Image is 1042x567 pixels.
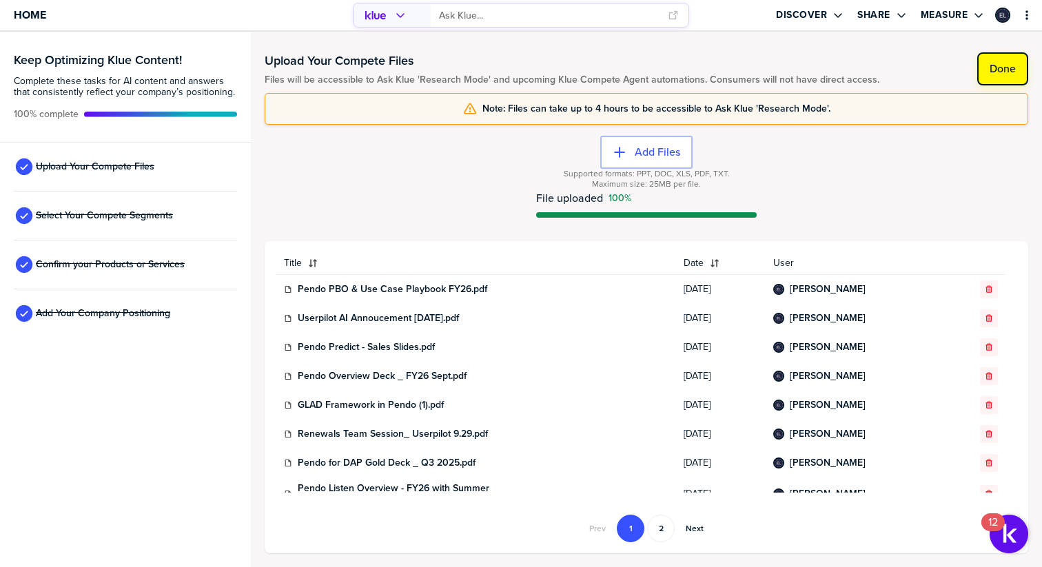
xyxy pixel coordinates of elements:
div: Ethan Lapinski [773,488,784,499]
h1: Upload Your Compete Files [265,52,879,69]
div: Ethan Lapinski [773,429,784,440]
label: Measure [921,9,968,21]
span: Active [14,109,79,120]
div: Ethan Lapinski [773,284,784,295]
span: Home [14,9,46,21]
a: Userpilot AI Annoucement [DATE].pdf [298,313,459,324]
span: Confirm your Products or Services [36,259,185,270]
span: Upload Your Compete Files [36,161,154,172]
span: Select Your Compete Segments [36,210,173,221]
a: Pendo Overview Deck _ FY26 Sept.pdf [298,371,467,382]
div: 12 [988,522,998,540]
button: Go to page 2 [647,515,675,542]
div: Ethan Lapinski [773,313,784,324]
button: Title [276,252,675,274]
img: 2564ccd93351bdf1cc5d857781760854-sml.png [775,430,783,438]
span: Add Your Company Positioning [36,308,170,319]
span: [DATE] [684,457,757,468]
div: Ethan Lapinski [773,342,784,353]
span: Files will be accessible to Ask Klue 'Research Mode' and upcoming Klue Compete Agent automations.... [265,74,879,85]
span: Supported formats: PPT, DOC, XLS, PDF, TXT. [564,169,730,179]
a: Pendo PBO & Use Case Playbook FY26.pdf [298,284,487,295]
span: Title [284,258,302,269]
a: [PERSON_NAME] [790,313,866,324]
a: Pendo Predict - Sales Slides.pdf [298,342,435,353]
button: Go to previous page [581,515,614,542]
span: [DATE] [684,488,757,499]
span: [DATE] [684,371,757,382]
a: [PERSON_NAME] [790,429,866,440]
label: Done [990,62,1016,76]
span: Date [684,258,704,269]
div: Ethan Lapinski [995,8,1010,23]
a: Renewals Team Session_ Userpilot 9.29.pdf [298,429,488,440]
label: Add Files [635,145,680,159]
a: [PERSON_NAME] [790,488,866,499]
div: Ethan Lapinski [773,457,784,468]
button: Add Files [600,136,693,169]
span: File uploaded [536,192,603,204]
span: [DATE] [684,284,757,295]
img: 2564ccd93351bdf1cc5d857781760854-sml.png [775,285,783,293]
img: 2564ccd93351bdf1cc5d857781760854-sml.png [775,372,783,380]
span: [DATE] [684,342,757,353]
div: Ethan Lapinski [773,371,784,382]
img: 2564ccd93351bdf1cc5d857781760854-sml.png [775,401,783,409]
nav: Pagination Navigation [580,515,713,542]
div: Ethan Lapinski [773,400,784,411]
label: Share [857,9,890,21]
img: 2564ccd93351bdf1cc5d857781760854-sml.png [775,459,783,467]
img: 2564ccd93351bdf1cc5d857781760854-sml.png [775,490,783,498]
button: Date [675,252,765,274]
span: [DATE] [684,313,757,324]
img: 2564ccd93351bdf1cc5d857781760854-sml.png [997,9,1009,21]
button: Done [977,52,1028,85]
img: 2564ccd93351bdf1cc5d857781760854-sml.png [775,343,783,351]
a: Pendo for DAP Gold Deck _ Q3 2025.pdf [298,457,476,468]
a: GLAD Framework in Pendo (1).pdf [298,400,444,411]
img: 2564ccd93351bdf1cc5d857781760854-sml.png [775,314,783,322]
button: Go to next page [677,515,712,542]
a: [PERSON_NAME] [790,284,866,295]
span: Complete these tasks for AI content and answers that consistently reflect your company’s position... [14,76,237,98]
h3: Keep Optimizing Klue Content! [14,54,237,66]
a: [PERSON_NAME] [790,371,866,382]
input: Ask Klue... [439,4,660,27]
a: [PERSON_NAME] [790,457,866,468]
span: User [773,258,940,269]
button: Open Resource Center, 12 new notifications [990,515,1028,553]
span: Success [609,193,631,204]
span: [DATE] [684,429,757,440]
a: Pendo Listen Overview - FY26 with Summer Release.pdf [298,483,504,505]
a: Edit Profile [994,6,1012,24]
label: Discover [776,9,827,21]
a: [PERSON_NAME] [790,400,866,411]
span: Note: Files can take up to 4 hours to be accessible to Ask Klue 'Research Mode'. [482,103,830,114]
span: Maximum size: 25MB per file. [592,179,701,189]
a: [PERSON_NAME] [790,342,866,353]
span: [DATE] [684,400,757,411]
